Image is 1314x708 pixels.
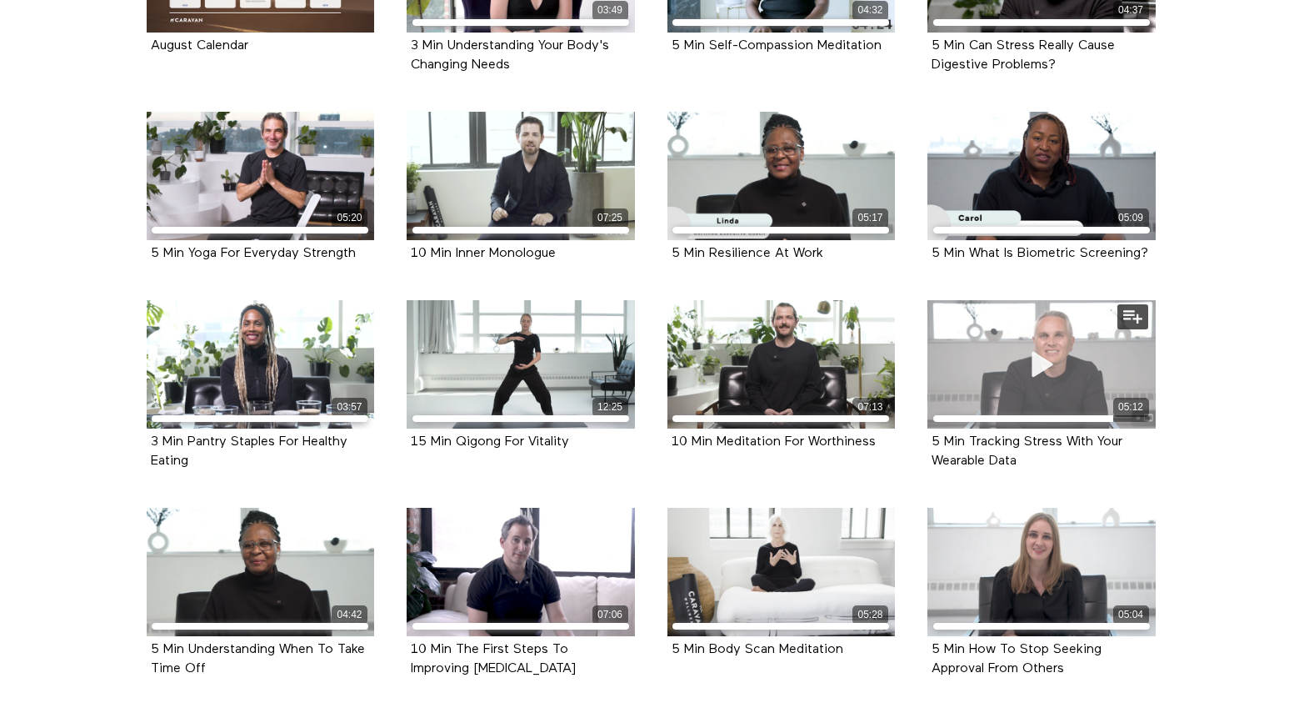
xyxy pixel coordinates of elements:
[927,300,1156,429] a: 5 Min Tracking Stress With Your Wearable Data 05:12
[672,247,823,260] strong: 5 Min Resilience At Work
[852,208,888,228] div: 05:17
[927,112,1156,240] a: 5 Min What Is Biometric Screening? 05:09
[151,643,365,675] strong: 5 Min Understanding When To Take Time Off
[407,300,635,429] a: 15 Min Qigong For Vitality 12:25
[1113,605,1149,625] div: 05:04
[151,643,365,675] a: 5 Min Understanding When To Take Time Off
[932,39,1115,71] a: 5 Min Can Stress Really Cause Digestive Problems?
[672,39,882,52] a: 5 Min Self-Compassion Meditation
[927,508,1156,636] a: 5 Min How To Stop Seeking Approval From Others 05:04
[667,112,896,240] a: 5 Min Resilience At Work 05:17
[932,643,1102,675] strong: 5 Min How To Stop Seeking Approval From Others
[147,300,375,429] a: 3 Min Pantry Staples For Healthy Eating 03:57
[672,643,843,656] strong: 5 Min Body Scan Meditation
[1117,304,1148,329] button: Add to my list
[932,247,1148,259] a: 5 Min What Is Biometric Screening?
[151,39,248,52] a: August Calendar
[332,208,367,228] div: 05:20
[411,247,556,260] strong: 10 Min Inner Monologue
[147,508,375,636] a: 5 Min Understanding When To Take Time Off 04:42
[932,435,1122,468] strong: 5 Min Tracking Stress With Your Wearable Data
[151,247,356,260] strong: 5 Min Yoga For Everyday Strength
[151,435,347,468] strong: 3 Min Pantry Staples For Healthy Eating
[1113,1,1149,20] div: 04:37
[592,208,628,228] div: 07:25
[932,39,1115,72] strong: 5 Min Can Stress Really Cause Digestive Problems?
[332,398,367,417] div: 03:57
[672,247,823,259] a: 5 Min Resilience At Work
[411,39,609,71] a: 3 Min Understanding Your Body's Changing Needs
[932,435,1122,467] a: 5 Min Tracking Stress With Your Wearable Data
[407,508,635,636] a: 10 Min The First Steps To Improving Insomnia 07:06
[151,39,248,53] strong: August Calendar
[411,39,609,72] strong: 3 Min Understanding Your Body's Changing Needs
[932,247,1148,260] strong: 5 Min What Is Biometric Screening?
[592,605,628,625] div: 07:06
[407,112,635,240] a: 10 Min Inner Monologue 07:25
[151,435,347,467] a: 3 Min Pantry Staples For Healthy Eating
[411,435,569,448] a: 15 Min Qigong For Vitality
[147,112,375,240] a: 5 Min Yoga For Everyday Strength 05:20
[852,605,888,625] div: 05:28
[411,643,576,675] strong: 10 Min The First Steps To Improving Insomnia
[411,247,556,259] a: 10 Min Inner Monologue
[411,643,576,675] a: 10 Min The First Steps To Improving [MEDICAL_DATA]
[672,39,882,53] strong: 5 Min Self-Compassion Meditation
[332,605,367,625] div: 04:42
[852,1,888,20] div: 04:32
[151,247,356,259] a: 5 Min Yoga For Everyday Strength
[1113,208,1149,228] div: 05:09
[592,1,628,20] div: 03:49
[672,643,843,655] a: 5 Min Body Scan Meditation
[592,398,628,417] div: 12:25
[932,643,1102,675] a: 5 Min How To Stop Seeking Approval From Others
[1113,398,1149,417] div: 05:12
[667,508,896,636] a: 5 Min Body Scan Meditation 05:28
